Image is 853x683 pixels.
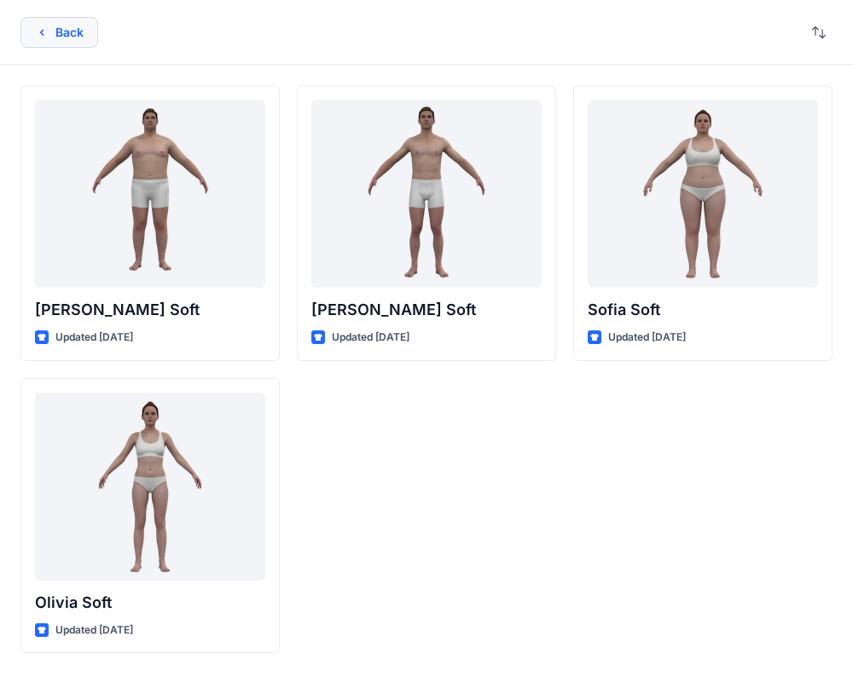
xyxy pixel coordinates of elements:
[608,329,686,347] p: Updated [DATE]
[332,329,409,347] p: Updated [DATE]
[55,329,133,347] p: Updated [DATE]
[35,100,265,288] a: Joseph Soft
[35,591,265,615] p: Olivia Soft
[588,100,818,288] a: Sofia Soft
[311,100,542,288] a: Oliver Soft
[20,17,98,48] button: Back
[35,393,265,581] a: Olivia Soft
[588,298,818,322] p: Sofia Soft
[55,622,133,639] p: Updated [DATE]
[311,298,542,322] p: [PERSON_NAME] Soft
[35,298,265,322] p: [PERSON_NAME] Soft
